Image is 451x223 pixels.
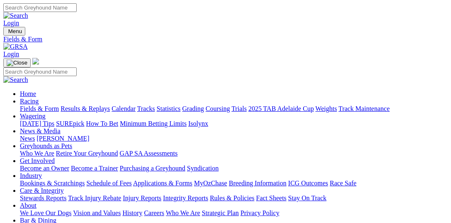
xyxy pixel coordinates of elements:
[3,36,448,43] a: Fields & Form
[144,209,164,216] a: Careers
[288,180,328,187] a: ICG Outcomes
[120,165,185,172] a: Purchasing a Greyhound
[229,180,286,187] a: Breeding Information
[166,209,200,216] a: Who We Are
[36,135,89,142] a: [PERSON_NAME]
[133,180,192,187] a: Applications & Forms
[86,180,131,187] a: Schedule of Fees
[182,105,204,112] a: Grading
[188,120,208,127] a: Isolynx
[20,135,448,142] div: News & Media
[20,120,54,127] a: [DATE] Tips
[288,194,326,201] a: Stay On Track
[112,105,136,112] a: Calendar
[3,3,77,12] input: Search
[20,157,55,164] a: Get Involved
[20,194,448,202] div: Care & Integrity
[120,120,187,127] a: Minimum Betting Limits
[20,150,54,157] a: Who We Are
[7,60,27,66] img: Close
[163,194,208,201] a: Integrity Reports
[256,194,286,201] a: Fact Sheets
[20,194,66,201] a: Stewards Reports
[120,150,178,157] a: GAP SA Assessments
[86,120,119,127] a: How To Bet
[61,105,110,112] a: Results & Replays
[20,180,85,187] a: Bookings & Scratchings
[187,165,218,172] a: Syndication
[3,27,25,36] button: Toggle navigation
[210,194,255,201] a: Rules & Policies
[3,12,28,19] img: Search
[32,58,39,65] img: logo-grsa-white.png
[248,105,314,112] a: 2025 TAB Adelaide Cup
[56,150,118,157] a: Retire Your Greyhound
[20,187,64,194] a: Care & Integrity
[20,113,46,120] a: Wagering
[20,98,39,105] a: Racing
[20,142,72,149] a: Greyhounds as Pets
[3,67,77,76] input: Search
[20,202,36,209] a: About
[20,127,61,134] a: News & Media
[20,105,59,112] a: Fields & Form
[157,105,181,112] a: Statistics
[71,165,118,172] a: Become a Trainer
[3,19,19,26] a: Login
[20,172,42,179] a: Industry
[20,105,448,113] div: Racing
[8,28,22,34] span: Menu
[20,165,448,172] div: Get Involved
[20,165,69,172] a: Become an Owner
[3,76,28,84] img: Search
[194,180,227,187] a: MyOzChase
[315,105,337,112] a: Weights
[123,194,161,201] a: Injury Reports
[330,180,356,187] a: Race Safe
[3,43,28,50] img: GRSA
[20,180,448,187] div: Industry
[20,150,448,157] div: Greyhounds as Pets
[73,209,121,216] a: Vision and Values
[20,209,71,216] a: We Love Our Dogs
[122,209,142,216] a: History
[56,120,84,127] a: SUREpick
[68,194,121,201] a: Track Injury Rebate
[20,90,36,97] a: Home
[240,209,279,216] a: Privacy Policy
[20,135,35,142] a: News
[20,209,448,217] div: About
[3,58,31,67] button: Toggle navigation
[137,105,155,112] a: Tracks
[202,209,239,216] a: Strategic Plan
[20,120,448,127] div: Wagering
[231,105,247,112] a: Trials
[3,50,19,58] a: Login
[339,105,390,112] a: Track Maintenance
[206,105,230,112] a: Coursing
